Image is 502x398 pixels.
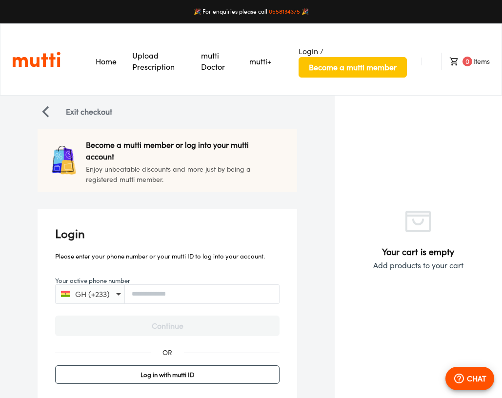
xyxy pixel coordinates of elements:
[57,287,121,301] button: GH (+233)
[157,342,178,363] div: OR
[12,51,60,68] a: Link on the logo navigates to HomePage
[462,57,472,66] span: 0
[48,145,78,175] img: package icon
[299,57,407,78] button: Become a mutti member
[132,51,175,72] a: Navigates to Prescription Upload Page
[55,276,130,285] label: Your active phone number
[382,246,454,258] p: Your cart is empty
[441,53,490,70] li: Items
[55,250,280,262] p: Please enter your phone number or your mutti ID to log into your account.
[309,60,397,74] span: Become a mutti member
[291,41,409,81] li: /
[299,46,318,56] span: Login
[60,369,275,380] span: Log in with mutti ID
[269,8,300,15] a: 0558134375
[66,106,112,118] p: Exit checkout
[445,367,494,390] button: CHAT
[86,164,260,184] p: Enjoy unbeatable discounts and more just by being a registered mutti member.
[96,57,117,66] a: Navigates to Home Page
[373,259,463,271] p: Add products to your cart
[86,139,260,162] p: Become a mutti member or log into your mutti account
[55,365,280,384] button: Log in with mutti ID
[201,51,225,72] a: Navigates to mutti doctor website
[38,103,116,120] button: Navigate LeftExit checkout
[55,225,280,242] p: Login
[12,51,60,68] img: Logo
[40,106,51,118] img: Navigate Left
[467,373,486,384] p: CHAT
[402,206,434,237] img: Empty Cart
[249,57,271,66] a: Navigates to mutti+ page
